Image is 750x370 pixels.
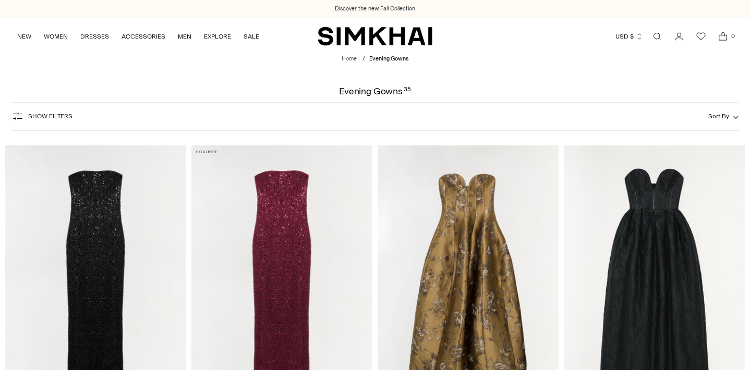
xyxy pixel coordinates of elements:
[615,25,643,48] button: USD $
[342,55,408,64] nav: breadcrumbs
[362,55,365,64] div: /
[712,26,733,47] a: Open cart modal
[11,108,72,125] button: Show Filters
[404,87,411,96] div: 35
[28,113,72,120] span: Show Filters
[178,25,191,48] a: MEN
[647,26,668,47] a: Open search modal
[369,55,408,62] span: Evening Gowns
[691,26,711,47] a: Wishlist
[80,25,109,48] a: DRESSES
[339,87,411,96] h1: Evening Gowns
[708,110,739,122] button: Sort By
[122,25,165,48] a: ACCESSORIES
[335,5,415,13] a: Discover the new Fall Collection
[244,25,259,48] a: SALE
[669,26,689,47] a: Go to the account page
[708,113,729,120] span: Sort By
[204,25,231,48] a: EXPLORE
[17,25,31,48] a: NEW
[44,25,68,48] a: WOMEN
[318,26,432,46] a: SIMKHAI
[728,31,737,41] span: 0
[342,55,357,62] a: Home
